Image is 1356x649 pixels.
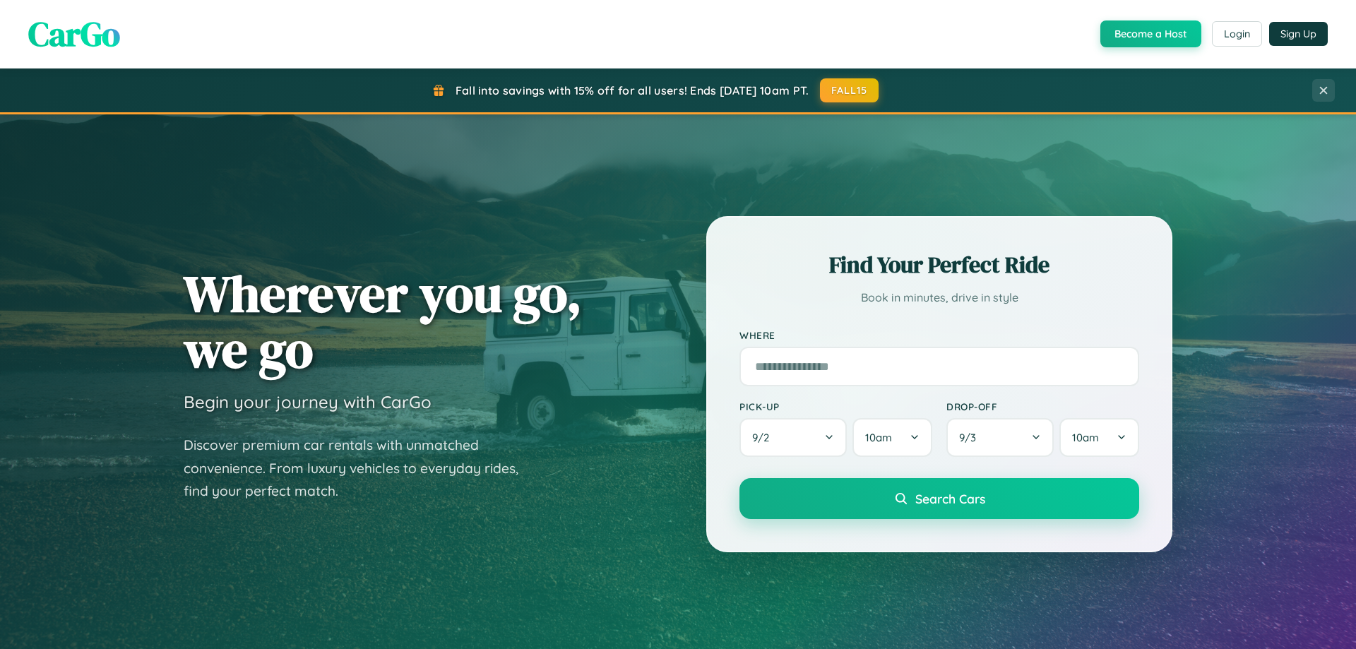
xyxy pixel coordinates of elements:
[752,431,776,444] span: 9 / 2
[184,391,432,412] h3: Begin your journey with CarGo
[1059,418,1139,457] button: 10am
[739,478,1139,519] button: Search Cars
[1212,21,1262,47] button: Login
[739,249,1139,280] h2: Find Your Perfect Ride
[959,431,983,444] span: 9 / 3
[739,418,847,457] button: 9/2
[1100,20,1201,47] button: Become a Host
[739,287,1139,308] p: Book in minutes, drive in style
[946,418,1054,457] button: 9/3
[739,400,932,412] label: Pick-up
[946,400,1139,412] label: Drop-off
[739,329,1139,341] label: Where
[1269,22,1328,46] button: Sign Up
[184,266,582,377] h1: Wherever you go, we go
[184,434,537,503] p: Discover premium car rentals with unmatched convenience. From luxury vehicles to everyday rides, ...
[915,491,985,506] span: Search Cars
[456,83,809,97] span: Fall into savings with 15% off for all users! Ends [DATE] 10am PT.
[865,431,892,444] span: 10am
[1072,431,1099,444] span: 10am
[28,11,120,57] span: CarGo
[852,418,932,457] button: 10am
[820,78,879,102] button: FALL15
